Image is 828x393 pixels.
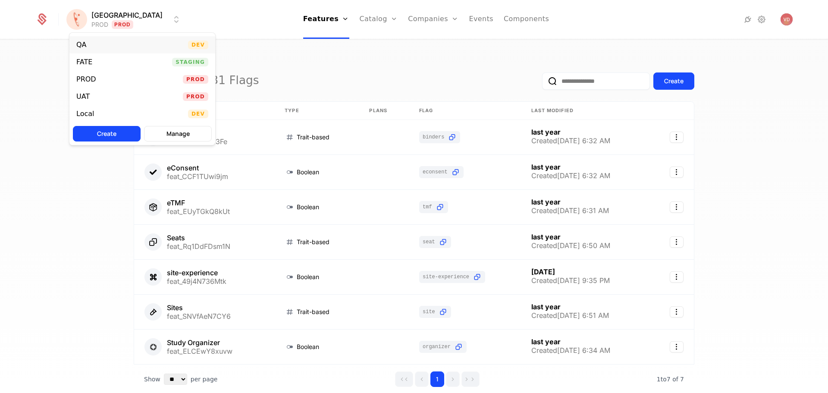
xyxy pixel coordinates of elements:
[76,76,96,83] div: PROD
[69,32,216,145] div: Select environment
[188,41,208,49] span: Dev
[172,58,208,66] span: Staging
[670,132,684,143] button: Select action
[76,93,90,100] div: UAT
[144,126,212,141] button: Manage
[670,341,684,352] button: Select action
[76,110,94,117] div: Local
[188,110,208,118] span: Dev
[670,236,684,248] button: Select action
[670,201,684,213] button: Select action
[670,306,684,318] button: Select action
[183,75,208,84] span: Prod
[670,271,684,283] button: Select action
[76,41,87,48] div: QA
[670,167,684,178] button: Select action
[76,59,92,66] div: FATE
[183,92,208,101] span: Prod
[73,126,141,141] button: Create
